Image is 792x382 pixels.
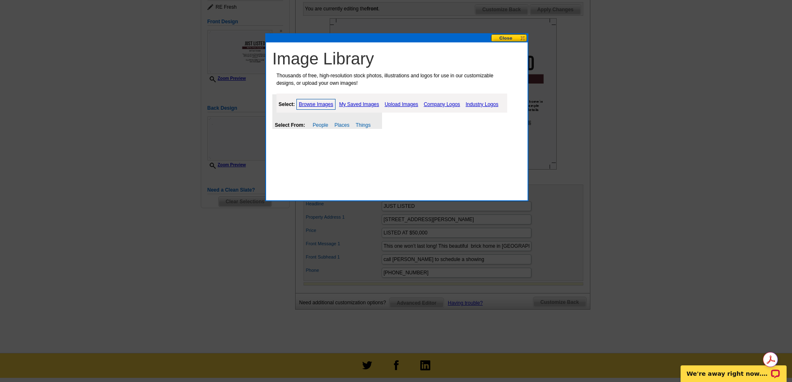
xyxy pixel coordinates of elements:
a: Places [334,122,349,128]
a: Browse Images [296,99,336,110]
a: People [313,122,328,128]
iframe: LiveChat chat widget [675,356,792,382]
a: Company Logos [422,99,462,109]
a: Industry Logos [464,99,501,109]
strong: Select: [279,101,295,107]
h1: Image Library [272,49,526,69]
strong: Select From: [275,122,305,128]
a: My Saved Images [337,99,381,109]
p: Thousands of free, high-resolution stock photos, illustrations and logos for use in our customiza... [272,72,510,87]
a: Things [355,122,370,128]
a: Upload Images [382,99,420,109]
